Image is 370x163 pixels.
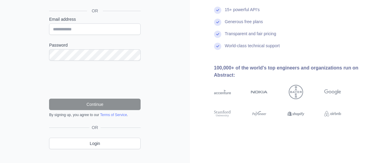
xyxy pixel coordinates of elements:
[324,85,341,99] img: google
[214,7,221,14] img: check mark
[214,109,231,118] img: stanford university
[49,42,141,48] label: Password
[49,99,141,110] button: Continue
[89,125,101,131] span: OR
[214,85,231,99] img: accenture
[324,109,341,118] img: airbnb
[251,109,268,118] img: payoneer
[214,43,221,50] img: check mark
[214,19,221,26] img: check mark
[225,43,280,55] div: World-class technical support
[225,7,260,19] div: 15+ powerful API's
[288,109,304,118] img: shopify
[49,16,141,22] label: Email address
[251,85,268,99] img: nokia
[225,31,276,43] div: Transparent and fair pricing
[100,113,127,117] a: Terms of Service
[49,68,141,91] iframe: reCAPTCHA
[214,64,361,79] div: 100,000+ of the world's top engineers and organizations run on Abstract:
[289,85,303,99] img: bayer
[49,138,141,149] a: Login
[87,8,103,14] span: OR
[214,31,221,38] img: check mark
[49,112,141,117] div: By signing up, you agree to our .
[225,19,263,31] div: Generous free plans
